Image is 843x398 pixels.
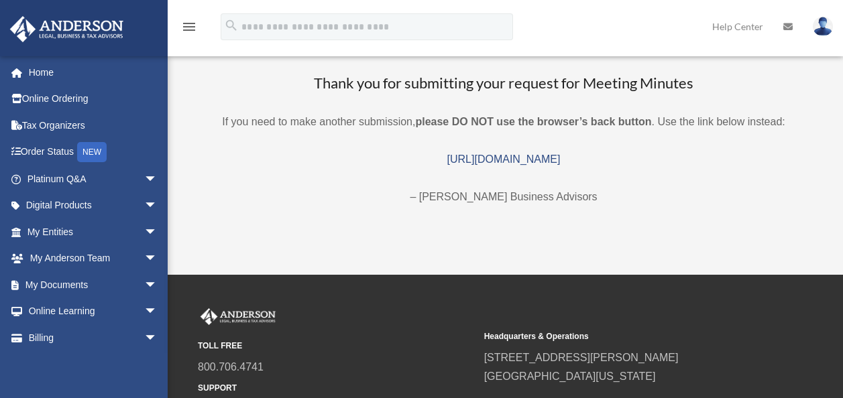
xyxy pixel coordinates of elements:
a: [GEOGRAPHIC_DATA][US_STATE] [484,371,656,382]
span: arrow_drop_down [144,324,171,352]
a: Online Ordering [9,86,178,113]
a: Billingarrow_drop_down [9,324,178,351]
a: Events Calendar [9,351,178,378]
a: menu [181,23,197,35]
span: arrow_drop_down [144,192,171,220]
a: Tax Organizers [9,112,178,139]
p: If you need to make another submission, . Use the link below instead: [181,113,826,131]
a: My Documentsarrow_drop_down [9,271,178,298]
a: My Entitiesarrow_drop_down [9,218,178,245]
h3: Thank you for submitting your request for Meeting Minutes [181,73,826,94]
a: My Anderson Teamarrow_drop_down [9,245,178,272]
a: [URL][DOMAIN_NAME] [447,153,561,165]
small: TOLL FREE [198,339,475,353]
span: arrow_drop_down [144,218,171,246]
img: User Pic [813,17,833,36]
a: Online Learningarrow_drop_down [9,298,178,325]
span: arrow_drop_down [144,165,171,193]
p: – [PERSON_NAME] Business Advisors [181,188,826,206]
span: arrow_drop_down [144,298,171,326]
small: SUPPORT [198,381,475,395]
a: Digital Productsarrow_drop_down [9,192,178,219]
span: arrow_drop_down [144,245,171,273]
img: Anderson Advisors Platinum Portal [198,308,278,326]
img: Anderson Advisors Platinum Portal [6,16,127,42]
div: NEW [77,142,107,162]
small: Headquarters & Operations [484,330,761,344]
a: Platinum Q&Aarrow_drop_down [9,165,178,192]
i: search [224,18,239,33]
span: arrow_drop_down [144,271,171,299]
a: 800.706.4741 [198,361,264,373]
a: Order StatusNEW [9,139,178,166]
a: [STREET_ADDRESS][PERSON_NAME] [484,352,679,363]
a: Home [9,59,178,86]
b: please DO NOT use the browser’s back button [415,116,651,127]
i: menu [181,19,197,35]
